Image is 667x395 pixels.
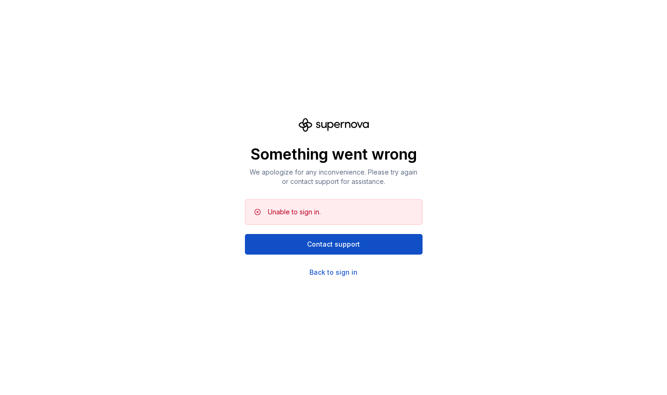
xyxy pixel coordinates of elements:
span: Contact support [307,240,360,249]
button: Contact support [245,234,423,255]
p: Something went wrong [245,145,423,164]
p: We apologize for any inconvenience. Please try again or contact support for assistance. [245,168,423,186]
div: Unable to sign in. [268,207,321,217]
a: Back to sign in [309,268,358,277]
